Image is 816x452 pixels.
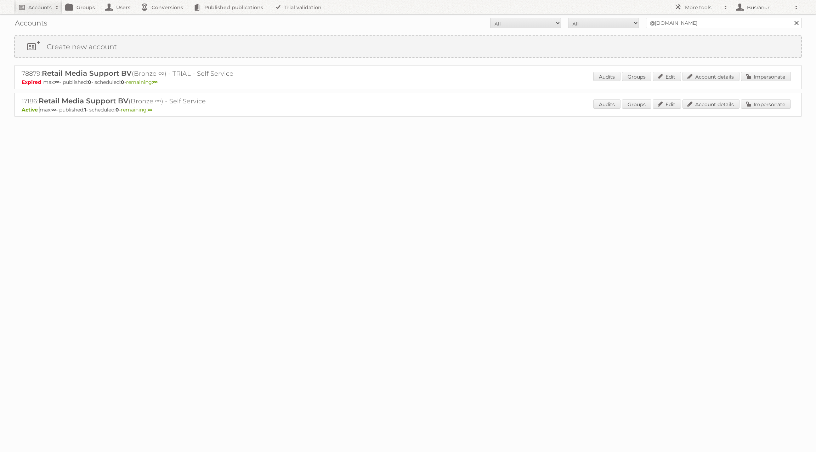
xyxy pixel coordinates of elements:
a: Impersonate [741,72,791,81]
strong: ∞ [153,79,158,85]
span: Active [22,107,40,113]
a: Groups [622,99,651,109]
a: Account details [682,72,739,81]
span: remaining: [121,107,152,113]
a: Audits [593,99,620,109]
p: max: - published: - scheduled: - [22,79,794,85]
strong: 0 [88,79,91,85]
strong: ∞ [55,79,59,85]
h2: 78879: (Bronze ∞) - TRIAL - Self Service [22,69,270,78]
a: Groups [622,72,651,81]
a: Impersonate [741,99,791,109]
h2: 17186: (Bronze ∞) - Self Service [22,97,270,106]
a: Create new account [15,36,801,57]
p: max: - published: - scheduled: - [22,107,794,113]
strong: 0 [115,107,119,113]
strong: ∞ [51,107,56,113]
strong: ∞ [148,107,152,113]
a: Account details [682,99,739,109]
span: Retail Media Support BV [39,97,129,105]
h2: Busranur [745,4,791,11]
span: remaining: [126,79,158,85]
h2: More tools [685,4,720,11]
strong: 0 [121,79,124,85]
h2: Accounts [28,4,52,11]
strong: 1 [84,107,86,113]
span: Expired [22,79,43,85]
a: Edit [653,72,681,81]
a: Audits [593,72,620,81]
span: Retail Media Support BV [42,69,132,78]
a: Edit [653,99,681,109]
